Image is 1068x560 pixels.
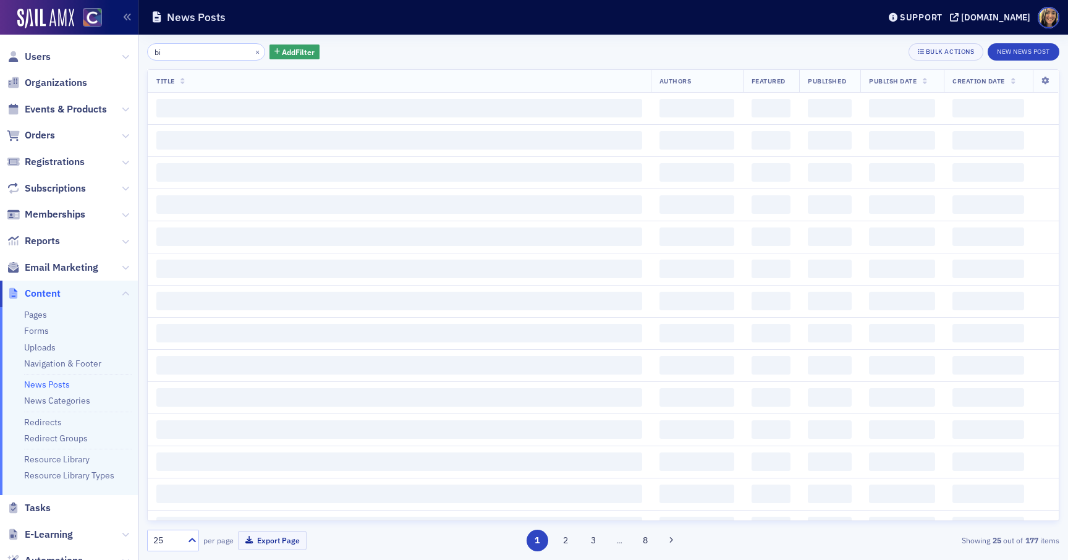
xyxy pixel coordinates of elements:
span: ‌ [808,227,852,246]
span: Users [25,50,51,64]
span: ‌ [659,324,734,342]
span: ‌ [808,99,852,117]
a: Users [7,50,51,64]
div: Bulk Actions [926,48,974,55]
button: AddFilter [269,45,320,60]
span: ‌ [952,260,1024,278]
span: ‌ [869,292,935,310]
span: ‌ [869,99,935,117]
span: Reports [25,234,60,248]
span: ‌ [869,260,935,278]
span: Memberships [25,208,85,221]
a: Redirect Groups [24,433,88,444]
span: Authors [659,77,692,85]
a: Subscriptions [7,182,86,195]
span: ‌ [659,356,734,375]
a: Redirects [24,417,62,428]
span: ‌ [869,356,935,375]
span: ‌ [156,292,642,310]
span: Orders [25,129,55,142]
span: ‌ [869,485,935,503]
button: × [252,46,263,57]
span: ‌ [869,195,935,214]
span: ‌ [752,388,791,407]
span: ‌ [869,452,935,471]
a: Pages [24,309,47,320]
span: ‌ [952,485,1024,503]
a: Events & Products [7,103,107,116]
span: ‌ [952,227,1024,246]
span: ‌ [156,131,642,150]
span: ‌ [659,99,734,117]
span: ‌ [808,292,852,310]
button: Bulk Actions [909,43,983,61]
a: Memberships [7,208,85,221]
a: Registrations [7,155,85,169]
button: 2 [554,530,576,551]
span: ‌ [752,131,791,150]
span: ‌ [869,163,935,182]
span: ‌ [659,260,734,278]
span: ‌ [869,420,935,439]
span: ‌ [156,420,642,439]
span: ‌ [952,163,1024,182]
span: E-Learning [25,528,73,541]
a: Resource Library [24,454,90,465]
span: ‌ [752,227,791,246]
span: ‌ [752,517,791,535]
span: Profile [1038,7,1059,28]
span: ‌ [752,324,791,342]
span: Featured [752,77,786,85]
span: ‌ [156,517,642,535]
span: Subscriptions [25,182,86,195]
a: Orders [7,129,55,142]
a: Organizations [7,76,87,90]
span: ‌ [156,163,642,182]
span: ‌ [659,420,734,439]
a: Resource Library Types [24,470,114,481]
span: ‌ [808,420,852,439]
img: SailAMX [17,9,74,28]
span: Organizations [25,76,87,90]
button: New News Post [988,43,1059,61]
span: ‌ [752,452,791,471]
span: ‌ [659,292,734,310]
span: ‌ [156,485,642,503]
a: Uploads [24,342,56,353]
span: ‌ [808,260,852,278]
span: ‌ [952,324,1024,342]
span: ‌ [659,195,734,214]
span: Published [808,77,846,85]
span: Content [25,287,61,300]
span: ‌ [952,99,1024,117]
span: ‌ [659,227,734,246]
span: ‌ [156,195,642,214]
span: ‌ [156,260,642,278]
span: Events & Products [25,103,107,116]
span: ‌ [752,99,791,117]
img: SailAMX [83,8,102,27]
span: ‌ [156,452,642,471]
a: News Categories [24,395,90,406]
strong: 177 [1023,535,1040,546]
div: 25 [153,534,180,547]
span: ‌ [752,195,791,214]
span: ‌ [869,131,935,150]
span: ‌ [869,227,935,246]
span: ‌ [952,452,1024,471]
span: ‌ [952,356,1024,375]
span: Creation Date [952,77,1005,85]
label: per page [203,535,234,546]
span: ‌ [752,163,791,182]
div: Showing out of items [764,535,1059,546]
span: ‌ [869,388,935,407]
a: View Homepage [74,8,102,29]
a: Content [7,287,61,300]
a: New News Post [988,45,1059,56]
span: ‌ [156,356,642,375]
button: [DOMAIN_NAME] [950,13,1035,22]
div: Support [900,12,943,23]
strong: 25 [990,535,1003,546]
div: [DOMAIN_NAME] [961,12,1030,23]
